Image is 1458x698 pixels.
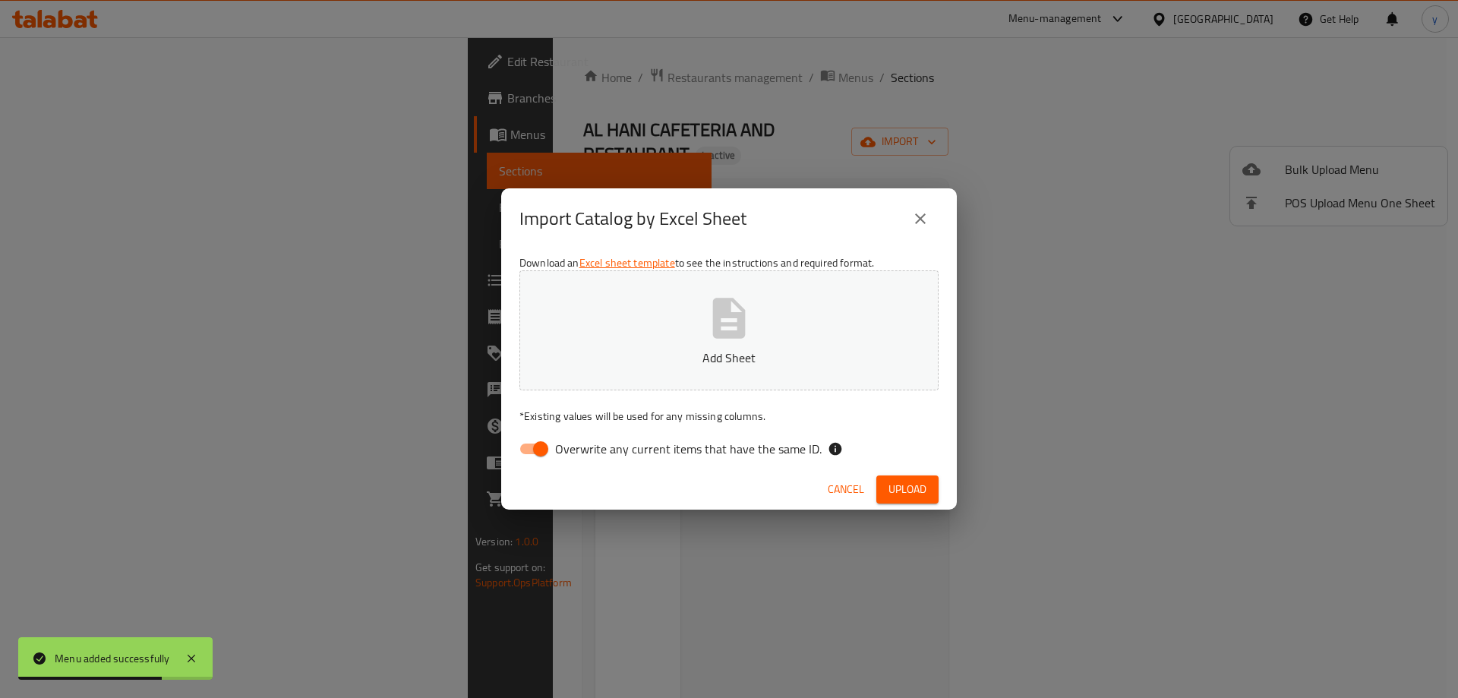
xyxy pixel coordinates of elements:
[501,249,957,469] div: Download an to see the instructions and required format.
[519,207,746,231] h2: Import Catalog by Excel Sheet
[543,349,915,367] p: Add Sheet
[519,409,939,424] p: Existing values will be used for any missing columns.
[579,253,675,273] a: Excel sheet template
[822,475,870,504] button: Cancel
[828,480,864,499] span: Cancel
[888,480,926,499] span: Upload
[55,650,170,667] div: Menu added successfully
[902,201,939,237] button: close
[555,440,822,458] span: Overwrite any current items that have the same ID.
[519,270,939,390] button: Add Sheet
[828,441,843,456] svg: If the overwrite option isn't selected, then the items that match an existing ID will be ignored ...
[876,475,939,504] button: Upload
